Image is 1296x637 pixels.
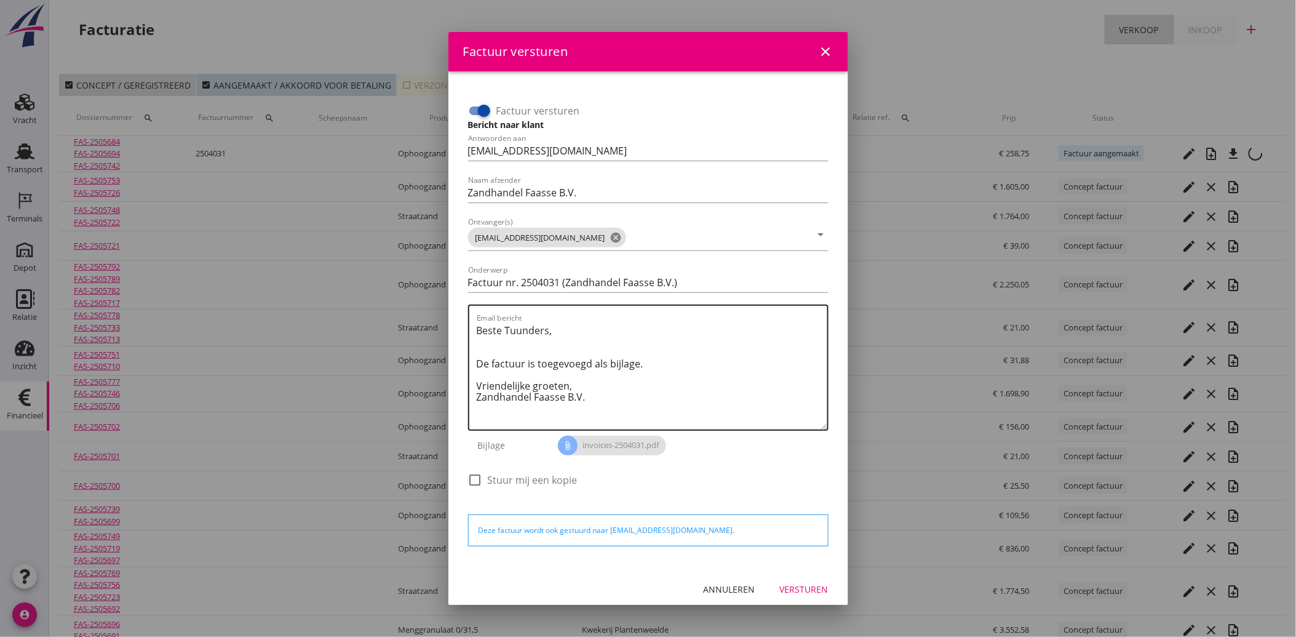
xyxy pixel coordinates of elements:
[629,228,811,247] input: Ontvanger(s)
[463,42,568,61] div: Factuur versturen
[468,431,559,460] div: Bijlage
[814,227,829,242] i: arrow_drop_down
[610,231,622,244] i: cancel
[558,436,578,455] i: attach_file
[468,273,829,292] input: Onderwerp
[770,579,838,601] button: Versturen
[496,105,580,117] label: Factuur versturen
[819,44,833,59] i: close
[468,183,829,202] input: Naam afzender
[468,228,626,247] span: [EMAIL_ADDRESS][DOMAIN_NAME]
[477,321,827,430] textarea: Email bericht
[488,474,578,486] label: Stuur mij een kopie
[479,525,818,536] div: Deze factuur wordt ook gestuurd naar [EMAIL_ADDRESS][DOMAIN_NAME].
[468,118,829,131] h3: Bericht naar klant
[694,579,765,601] button: Annuleren
[468,141,829,161] input: Antwoorden aan
[780,583,829,596] div: Versturen
[558,436,666,455] span: invoices-2504031.pdf
[704,583,755,596] div: Annuleren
